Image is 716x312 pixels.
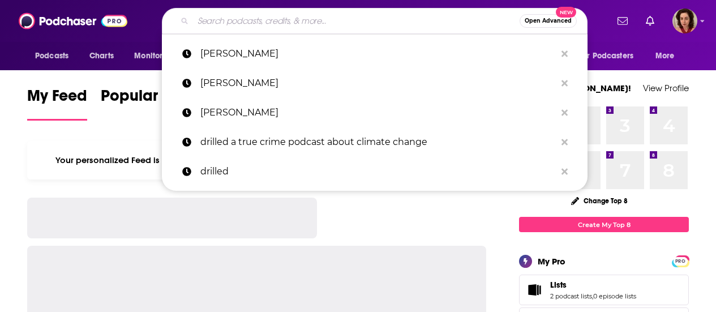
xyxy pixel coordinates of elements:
[519,275,689,305] span: Lists
[674,257,687,265] a: PRO
[27,45,83,67] button: open menu
[162,39,588,69] a: [PERSON_NAME]
[27,86,87,121] a: My Feed
[520,14,577,28] button: Open AdvancedNew
[523,282,546,298] a: Lists
[564,194,634,208] button: Change Top 8
[655,48,675,64] span: More
[200,127,556,157] p: drilled a true crime podcast about climate change
[19,10,127,32] img: Podchaser - Follow, Share and Rate Podcasts
[89,48,114,64] span: Charts
[101,86,197,121] a: Popular Feed
[672,8,697,33] span: Logged in as hdrucker
[641,11,659,31] a: Show notifications dropdown
[550,292,592,300] a: 2 podcast lists
[550,280,636,290] a: Lists
[538,256,565,267] div: My Pro
[579,48,633,64] span: For Podcasters
[674,257,687,266] span: PRO
[27,86,87,112] span: My Feed
[592,292,593,300] span: ,
[672,8,697,33] button: Show profile menu
[593,292,636,300] a: 0 episode lists
[613,11,632,31] a: Show notifications dropdown
[101,86,197,112] span: Popular Feed
[134,48,174,64] span: Monitoring
[556,7,576,18] span: New
[82,45,121,67] a: Charts
[162,69,588,98] a: [PERSON_NAME]
[162,8,588,34] div: Search podcasts, credits, & more...
[572,45,650,67] button: open menu
[672,8,697,33] img: User Profile
[193,12,520,30] input: Search podcasts, credits, & more...
[35,48,68,64] span: Podcasts
[200,157,556,186] p: drilled
[525,18,572,24] span: Open Advanced
[200,39,556,69] p: esther perel
[200,69,556,98] p: esther perel
[27,141,486,179] div: Your personalized Feed is curated based on the Podcasts, Creators, Users, and Lists that you Follow.
[126,45,189,67] button: open menu
[550,280,567,290] span: Lists
[519,217,689,232] a: Create My Top 8
[162,157,588,186] a: drilled
[162,127,588,157] a: drilled a true crime podcast about climate change
[643,83,689,93] a: View Profile
[648,45,689,67] button: open menu
[200,98,556,127] p: matthew hussey
[162,98,588,127] a: [PERSON_NAME]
